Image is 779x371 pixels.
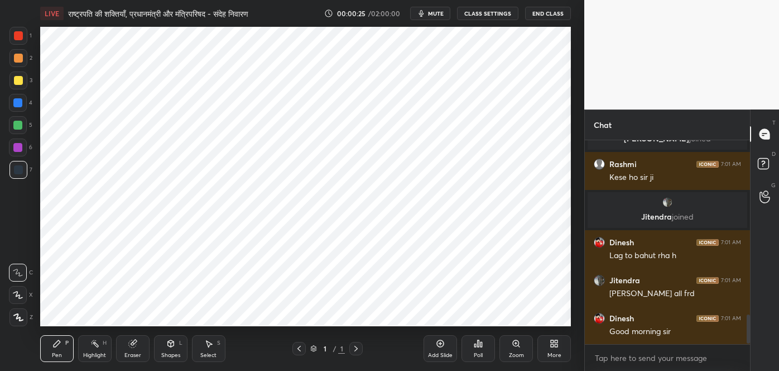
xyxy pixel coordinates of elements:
h4: राष्ट्रपति की शक्तियाँ, प्रधानमंत्री और मंत्रिपरिषद - संदेह निवारण [68,8,248,19]
h6: Dinesh [609,237,634,248]
img: 1a6152d19162404c921e04ee20505e70.jpg [662,197,673,208]
div: Eraser [124,353,141,358]
p: G [771,181,776,189]
span: joined [672,211,694,222]
div: 1 [9,27,32,45]
img: iconic-dark.1390631f.png [696,315,719,322]
div: [PERSON_NAME] all frd [609,288,741,299]
h6: Rashmi [609,159,637,169]
div: grid [585,140,750,344]
div: S [217,340,220,346]
div: Highlight [83,353,106,358]
div: LIVE [40,7,64,20]
p: D [772,150,776,158]
div: 1 [319,345,330,352]
div: 7:01 AM [721,277,741,284]
div: Lag to bahut rha h [609,250,741,261]
div: 7:01 AM [721,161,741,168]
h6: Dinesh [609,313,634,324]
img: 1a6152d19162404c921e04ee20505e70.jpg [594,275,605,286]
div: 4 [9,94,32,112]
div: Poll [474,353,483,358]
img: iconic-dark.1390631f.png [696,161,719,168]
div: Kese ho sir ji [609,172,741,183]
img: iconic-dark.1390631f.png [696,277,719,284]
div: 7:01 AM [721,239,741,246]
p: T [772,118,776,127]
p: Jitendra [594,212,740,221]
div: Pen [52,353,62,358]
div: C [9,264,33,282]
div: X [9,286,33,304]
div: P [65,340,69,346]
button: CLASS SETTINGS [457,7,518,20]
button: End Class [525,7,571,20]
div: L [179,340,182,346]
div: Add Slide [428,353,453,358]
div: Select [200,353,217,358]
div: 2 [9,49,32,67]
div: Shapes [161,353,180,358]
h6: Jitendra [609,275,640,286]
div: 7:01 AM [721,315,741,322]
div: Z [9,308,33,326]
div: 1 [338,344,345,354]
span: mute [428,9,444,17]
div: H [103,340,107,346]
div: Good morning sir [609,326,741,337]
div: 5 [9,116,32,134]
img: bf6d4fa3915c47b697cee4a75fab0cb2.jpg [594,237,605,248]
p: Chat [585,110,621,140]
img: bf6d4fa3915c47b697cee4a75fab0cb2.jpg [594,313,605,324]
div: Zoom [509,353,524,358]
img: default.png [594,159,605,170]
div: More [547,353,561,358]
button: mute [410,7,450,20]
img: iconic-dark.1390631f.png [696,239,719,246]
p: [PERSON_NAME] [594,134,740,143]
div: 3 [9,72,32,89]
div: 7 [9,161,32,179]
div: 6 [9,139,32,156]
div: / [333,345,336,352]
